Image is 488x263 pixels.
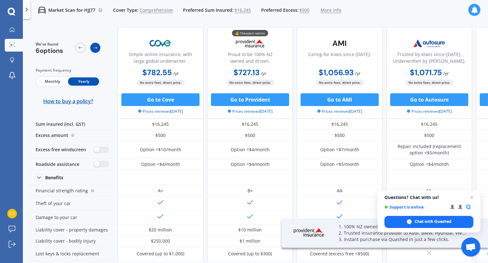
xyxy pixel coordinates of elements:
[384,195,473,200] span: Questions? Chat with us!
[231,146,270,153] div: Option <$4/month
[137,80,185,86] span: No extra fees, direct price.
[228,251,272,257] div: Covered (up to $300)
[386,130,472,141] div: $500
[28,247,114,261] div: Lost keys & locks replacement
[407,109,452,114] span: Prices retrieved [DATE]
[234,7,251,13] span: $16,245
[240,238,261,244] div: $1 million
[36,67,100,74] div: Payment frequency
[139,7,173,13] span: Comprehensive
[297,130,383,141] div: $500
[38,6,46,14] img: car.f15378c7a67c060ca3f3.svg
[36,46,63,55] span: 6 options
[408,35,450,51] img: Autosure.webp
[123,51,198,67] div: Simple online insurance, with large global underwriter.
[37,77,68,86] span: Monthly
[391,143,467,156] div: Repair included (replacement option <$5/month)
[297,119,383,130] div: $16,245
[36,41,63,47] span: We've found
[320,146,359,153] div: Option <$7/month
[299,7,309,13] span: $500
[113,7,139,13] span: Cover Type:
[310,251,369,257] div: Covered (excess free <$500)
[261,7,299,13] span: Preferred Excess:
[173,70,179,76] span: / yr
[339,236,472,243] p: 3. Instant purchase via Quashed in just a few clicks.
[151,238,170,244] div: $250,000
[226,80,274,86] span: No extra fees, direct price.
[137,251,184,257] div: Covered (up to $1,000)
[321,7,341,13] span: More info
[316,80,364,86] span: No extra fees, direct price.
[43,98,93,104] span: How to buy a policy?
[339,224,472,230] p: 1. 100% NZ owned. Established in [DATE].
[384,216,473,228] div: Chat with Quashed
[183,7,234,13] span: Preferred Sum Insured:
[443,70,449,76] span: / yr
[140,146,181,153] div: Option <$10/month
[234,68,260,77] b: $727.13
[231,161,270,167] div: Option <$4/month
[213,51,288,67] div: Proud to be 100% NZ owned and driven.
[355,70,361,76] span: / yr
[238,227,262,233] div: $10 million
[392,51,467,67] div: Trusted by Kiwis since [DATE]. Underwritten by [PERSON_NAME].
[139,35,181,51] img: Cove.webp
[28,196,114,210] div: Theft of your car
[405,80,453,86] span: No extra fees, direct price.
[118,119,203,130] div: $16,245
[319,68,354,77] b: $1,056.93
[384,205,446,210] span: Support is online
[28,210,114,224] div: Damage to your car
[287,224,331,241] img: Provident.webp
[320,161,359,167] div: Option <$5/month
[149,227,172,233] div: $20 million
[261,70,267,76] span: / yr
[410,68,442,77] b: $1,071.75
[426,188,433,194] div: AA-
[28,224,114,236] div: Liability cover - property damages
[468,194,476,201] span: Close chat
[229,35,271,51] img: Provident.png
[386,119,472,130] div: $16,245
[28,130,114,141] div: Excess amount
[28,185,114,196] div: Financial strength rating
[228,109,273,114] span: Prices retrieved [DATE]
[48,7,95,13] p: Market Scan for HJJ77
[121,93,200,106] button: Go to Cove
[415,219,451,224] span: Chat with Quashed
[317,109,362,114] span: Prices retrieved [DATE]
[7,209,17,218] img: e86ab63d500a5520efa2262aecf4354b
[45,175,63,181] div: Benefits
[301,93,379,106] button: Go to AMI
[337,188,342,194] div: AA
[207,130,293,141] div: $500
[158,188,163,194] div: A+
[410,161,449,167] div: Option <$4/month
[28,236,114,247] div: Liability cover - bodily injury
[28,119,114,130] div: Sum insured (incl. GST)
[141,161,180,167] div: Option <$4/month
[142,68,172,77] b: $782.55
[308,51,371,67] div: Caring for Kiwis since [DATE].
[461,238,480,257] div: Open chat
[247,188,253,194] div: B+
[211,93,289,106] button: Go to Provident
[390,93,468,106] button: Go to Autosure
[28,159,114,170] div: Roadside assistance
[118,130,203,141] div: $500
[339,230,472,236] p: 2. Trusted insurance provider to Audi, BMW, Hyundai, VW...
[28,141,114,159] div: Excess-free windscreen
[207,119,293,130] div: $16,245
[232,30,268,36] div: 💰 Cheapest option
[138,109,183,114] span: Prices retrieved [DATE]
[319,35,361,51] img: AMI-text-1.webp
[68,77,99,86] span: Yearly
